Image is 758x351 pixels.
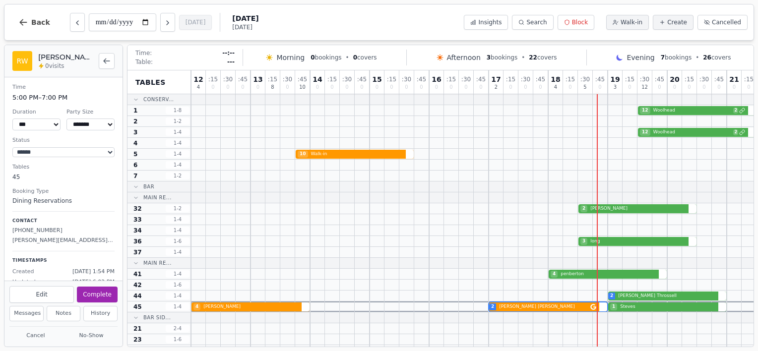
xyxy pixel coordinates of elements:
span: : 45 [417,76,426,82]
span: : 30 [521,76,530,82]
button: Block [558,15,594,30]
span: 0 [345,85,348,90]
span: : 15 [625,76,634,82]
span: 0 [316,85,319,90]
span: Create [667,18,687,26]
p: Timestamps [12,257,115,264]
span: 0 [598,85,601,90]
span: : 30 [699,76,709,82]
span: : 15 [268,76,277,82]
button: Complete [77,287,118,302]
span: long [588,238,686,245]
button: History [83,306,118,321]
span: 13 [253,76,262,83]
span: 0 [628,85,631,90]
span: 1 - 6 [166,237,189,245]
span: 2 [133,117,137,125]
svg: Google booking [590,304,596,310]
button: Next day [160,13,175,32]
span: : 15 [685,76,694,82]
span: : 45 [357,76,367,82]
span: : 15 [387,76,396,82]
span: Table: [135,58,153,66]
span: : 45 [476,76,486,82]
span: 1 [610,303,617,310]
span: Search [526,18,547,26]
button: Edit [9,286,74,303]
span: --- [227,58,235,66]
span: 0 [658,85,661,90]
span: [PERSON_NAME] Throssell [616,292,715,299]
span: 1 - 4 [166,128,189,136]
span: 5 [583,85,586,90]
span: 37 [133,248,142,256]
span: 0 [241,85,244,90]
span: 1 - 2 [166,172,189,179]
span: 3 [580,238,587,245]
span: 2 - 4 [166,325,189,332]
span: 15 [372,76,381,83]
dd: Dining Reservations [12,196,115,205]
span: 0 [539,85,542,90]
span: 4 [197,85,200,90]
span: 1 - 6 [166,336,189,343]
span: : 30 [640,76,649,82]
span: : 30 [580,76,590,82]
span: Morning [276,53,305,62]
span: 3 [614,85,617,90]
span: [PERSON_NAME] [PERSON_NAME] [497,303,589,310]
span: 1 - 8 [166,107,189,114]
button: [DATE] [179,15,212,30]
span: 0 [376,85,379,90]
span: 8 [271,85,274,90]
span: bookings [311,54,341,61]
dt: Party Size [66,108,115,117]
span: 17 [491,76,501,83]
span: : 30 [402,76,411,82]
span: --:-- [222,49,235,57]
span: 1 - 4 [166,303,189,310]
span: Bar Sid... [143,314,171,321]
span: 0 [733,85,736,90]
span: • [695,54,699,61]
span: : 45 [298,76,307,82]
span: : 45 [595,76,605,82]
span: 22 [529,54,537,61]
span: 1 - 6 [166,281,189,289]
span: : 15 [744,76,754,82]
span: Walk-in [621,18,642,26]
span: 3 [487,54,491,61]
span: [DATE] [232,13,258,23]
span: : 45 [536,76,545,82]
span: 21 [729,76,739,83]
span: Walk-in [309,151,403,158]
span: 0 [420,85,423,90]
span: : 15 [446,76,456,82]
span: 12 [641,85,648,90]
span: 2 [733,129,738,135]
button: Cancelled [697,15,748,30]
span: • [521,54,525,61]
span: penberton [559,271,656,278]
span: 0 [226,85,229,90]
span: 45 [133,303,142,311]
span: : 30 [283,76,292,82]
span: 20 [670,76,679,83]
span: Bar [143,183,154,190]
span: 4 [551,271,558,278]
span: 2 [733,108,738,114]
span: bookings [487,54,517,61]
button: Search [512,15,553,30]
button: Create [653,15,694,30]
span: 16 [432,76,441,83]
span: 1 - 4 [166,150,189,158]
span: 0 [717,85,720,90]
span: : 45 [655,76,664,82]
span: [DATE] 1:54 PM [72,268,115,276]
span: 7 [661,54,665,61]
span: [DATE] [232,23,258,31]
span: 19 [610,76,620,83]
span: [PERSON_NAME] [201,303,299,310]
span: 14 [313,76,322,83]
button: Cancel [9,330,62,342]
